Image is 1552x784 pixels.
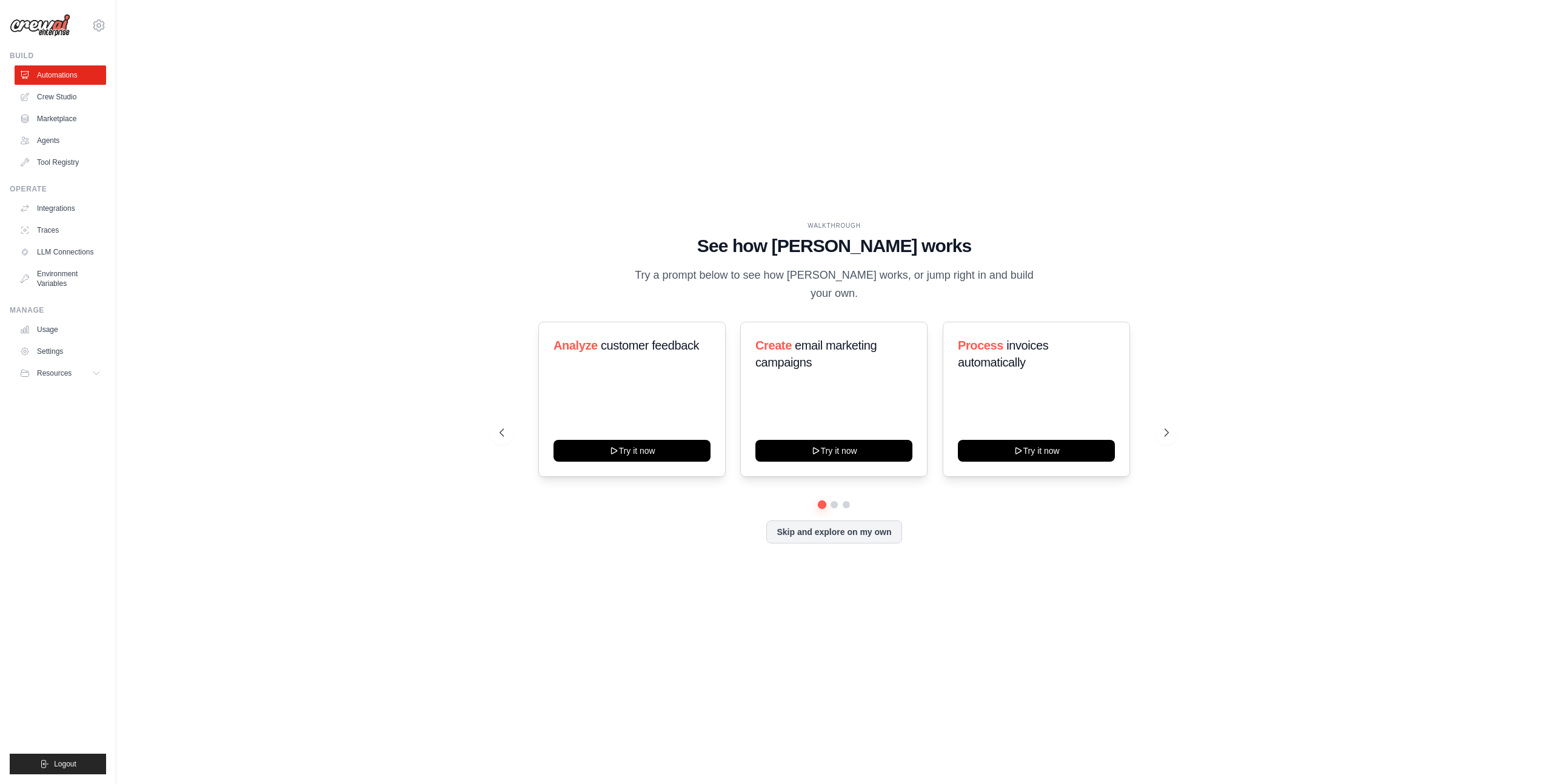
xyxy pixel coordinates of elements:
[10,305,106,315] div: Manage
[958,339,1048,369] span: invoices automatically
[630,267,1038,302] p: Try a prompt below to see how [PERSON_NAME] works, or jump right in and build your own.
[15,342,106,361] a: Settings
[10,184,106,194] div: Operate
[755,440,912,462] button: Try it now
[15,364,106,383] button: Resources
[15,242,106,262] a: LLM Connections
[10,51,106,61] div: Build
[15,199,106,218] a: Integrations
[766,520,901,543] button: Skip and explore on my own
[10,14,70,37] img: Logo
[500,221,1169,230] div: WALKTHROUGH
[958,440,1115,462] button: Try it now
[15,153,106,172] a: Tool Registry
[15,131,106,150] a: Agents
[15,264,106,293] a: Environment Variables
[54,759,76,769] span: Logout
[37,368,72,378] span: Resources
[15,87,106,107] a: Crew Studio
[554,440,711,462] button: Try it now
[958,339,1003,352] span: Process
[500,235,1169,257] h1: See how [PERSON_NAME] works
[10,754,106,774] button: Logout
[15,320,106,339] a: Usage
[755,339,792,352] span: Create
[755,339,877,369] span: email marketing campaigns
[601,339,699,352] span: customer feedback
[15,221,106,240] a: Traces
[15,65,106,85] a: Automations
[554,339,598,352] span: Analyze
[15,109,106,128] a: Marketplace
